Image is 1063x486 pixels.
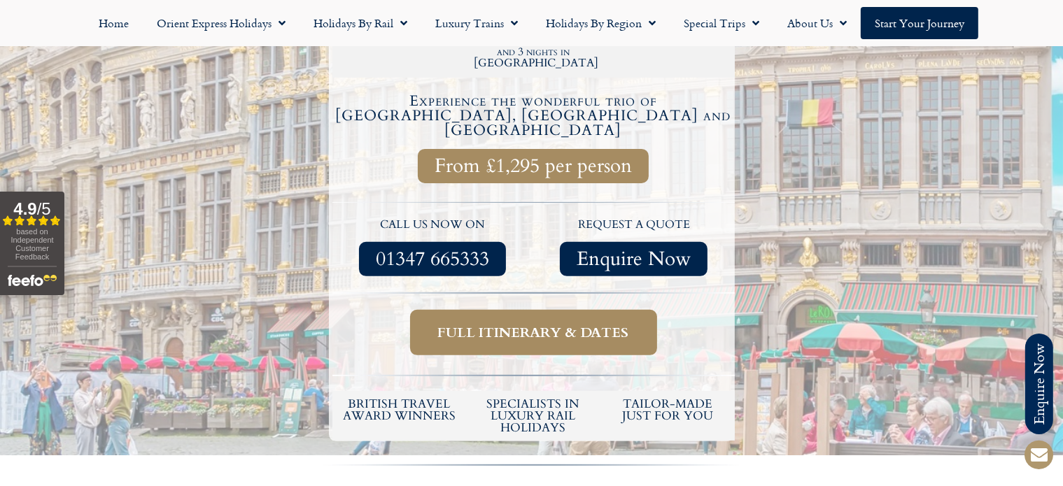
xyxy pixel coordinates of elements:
a: Enquire Now [560,242,708,276]
a: Luxury Trains [421,7,532,39]
span: Full itinerary & dates [438,324,629,341]
h6: Specialists in luxury rail holidays [473,398,593,434]
a: Orient Express Holidays [143,7,300,39]
a: 01347 665333 [359,242,506,276]
a: From £1,295 per person [418,149,649,183]
span: Enquire Now [577,250,691,268]
a: Holidays by Rail [300,7,421,39]
p: request a quote [540,216,728,234]
h4: Experience the wonderful trio of [GEOGRAPHIC_DATA], [GEOGRAPHIC_DATA] and [GEOGRAPHIC_DATA] [335,94,733,138]
h5: tailor-made just for you [607,398,728,422]
a: About Us [773,7,861,39]
a: Holidays by Region [532,7,670,39]
a: Special Trips [670,7,773,39]
p: call us now on [339,216,527,234]
a: Start your Journey [861,7,978,39]
span: 01347 665333 [376,250,489,268]
a: Full itinerary & dates [410,310,657,355]
h5: British Travel Award winners [339,398,460,422]
a: Home [85,7,143,39]
span: From £1,295 per person [435,157,632,175]
nav: Menu [7,7,1056,39]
